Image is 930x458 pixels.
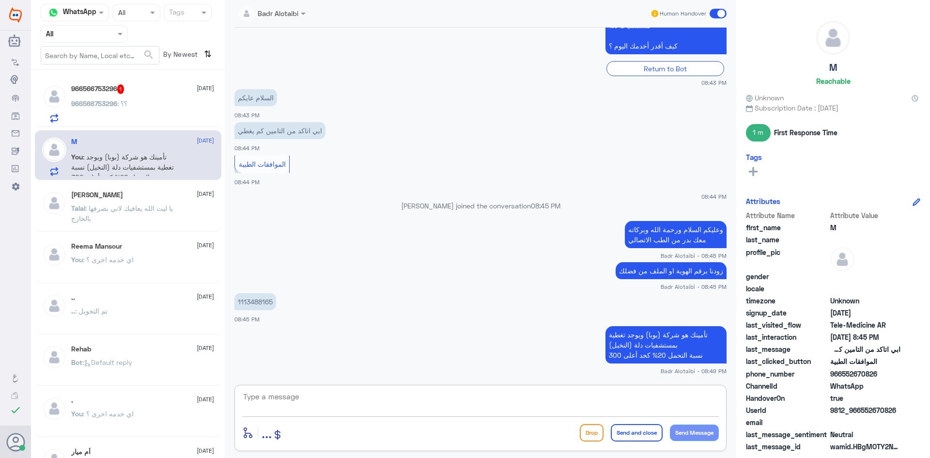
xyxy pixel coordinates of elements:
button: search [143,47,155,63]
span: email [746,417,828,427]
span: 1 [117,84,124,94]
span: 08:44 PM [234,179,260,185]
span: You [71,410,83,418]
span: null [830,284,900,294]
span: timezone [746,296,828,306]
span: [DATE] [197,344,214,352]
div: Return to Bot [606,61,724,76]
span: 2025-08-16T17:43:21.693Z [830,308,900,318]
img: defaultAdmin.png [42,396,66,421]
span: HandoverOn [746,393,828,403]
button: Avatar [6,433,25,451]
span: [DATE] [197,190,214,198]
span: last_message_id [746,442,828,452]
img: defaultAdmin.png [42,242,66,267]
span: search [143,49,155,61]
span: .. [71,307,75,315]
span: 08:45 PM [234,316,260,322]
span: UserId [746,405,828,415]
i: ⇅ [204,46,212,62]
span: 08:43 PM [701,79,727,87]
span: You [71,153,83,161]
span: profile_pic [746,247,828,269]
span: [DATE] [197,84,214,93]
span: الموافقات الطبية [239,160,286,168]
button: Send and close [611,424,663,442]
span: : ؟؟ [117,99,127,108]
span: : تأمينك هو شركة (بوبا) ويوجد تغطية بمستشفيات دلة (النخيل) نسبة التحمل 20% كحد أعلى 300 [71,153,174,181]
span: Subscription Date : [DATE] [746,103,920,113]
span: [DATE] [197,395,214,404]
span: ChannelId [746,381,828,391]
span: [DATE] [197,292,214,301]
p: 16/8/2025, 8:45 PM [625,221,727,248]
button: ... [262,422,272,443]
h5: Reema Mansour [71,242,122,251]
span: 966552670826 [830,369,900,379]
img: whatsapp.png [46,5,61,20]
span: Human Handover [660,9,706,18]
span: last_name [746,235,828,245]
span: M [830,222,900,233]
span: Badr Alotaibi - 08:45 PM [661,283,727,291]
span: 2 [830,381,900,391]
h5: Talal Alruwaished [71,191,123,199]
span: last_message [746,344,828,354]
h5: أم ميار [71,448,91,456]
span: : اي خدمه اخرى ؟ [83,410,134,418]
span: null [830,417,900,427]
span: phone_number [746,369,828,379]
span: last_visited_flow [746,320,828,330]
span: Unknown [746,93,784,103]
span: 08:45 PM [531,202,560,210]
span: 966566753296 [71,99,117,108]
i: check [10,404,21,416]
p: 16/8/2025, 8:45 PM [234,293,276,310]
span: Badr Alotaibi - 08:49 PM [661,367,727,375]
span: last_interaction [746,332,828,342]
span: true [830,393,900,403]
span: Tele-Medicine AR [830,320,900,330]
span: Attribute Name [746,210,828,221]
input: Search by Name, Local etc… [41,47,159,64]
span: Badr Alotaibi - 08:45 PM [661,252,727,260]
img: Widebot Logo [9,7,22,23]
span: signup_date [746,308,828,318]
span: : اي خدمه اخرى ؟ [83,255,134,264]
h6: Attributes [746,197,780,205]
p: 16/8/2025, 8:43 PM [605,7,727,54]
span: : يا ليت الله يعافيك لاني بصرفها بالخارج [71,204,173,222]
button: Send Message [670,425,719,441]
span: First Response Time [774,127,837,138]
h6: Tags [746,153,762,161]
span: الموافقات الطبية [830,356,900,366]
p: 16/8/2025, 8:43 PM [234,89,277,106]
h5: M [829,62,837,73]
p: 16/8/2025, 8:44 PM [234,122,325,139]
img: defaultAdmin.png [817,21,850,54]
span: [DATE] [197,446,214,455]
span: 2025-08-16T17:45:53.5567855Z [830,332,900,342]
img: defaultAdmin.png [42,191,66,215]
img: defaultAdmin.png [830,247,854,271]
span: ... [262,424,272,441]
span: Bot [71,358,82,366]
span: 9812_966552670826 [830,405,900,415]
img: defaultAdmin.png [42,138,66,162]
button: Drop [580,424,604,442]
span: 1 m [746,124,771,142]
img: defaultAdmin.png [42,294,66,318]
span: 0 [830,429,900,440]
span: locale [746,284,828,294]
span: 08:43 PM [234,112,260,118]
img: defaultAdmin.png [42,84,66,109]
span: last_clicked_button [746,356,828,366]
span: [DATE] [197,136,214,145]
span: : Default reply [82,358,132,366]
h5: 966566753296 [71,84,124,94]
span: Unknown [830,296,900,306]
h5: M [71,138,77,146]
img: defaultAdmin.png [42,345,66,369]
p: 16/8/2025, 8:45 PM [616,262,727,279]
span: [DATE] [197,241,214,250]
